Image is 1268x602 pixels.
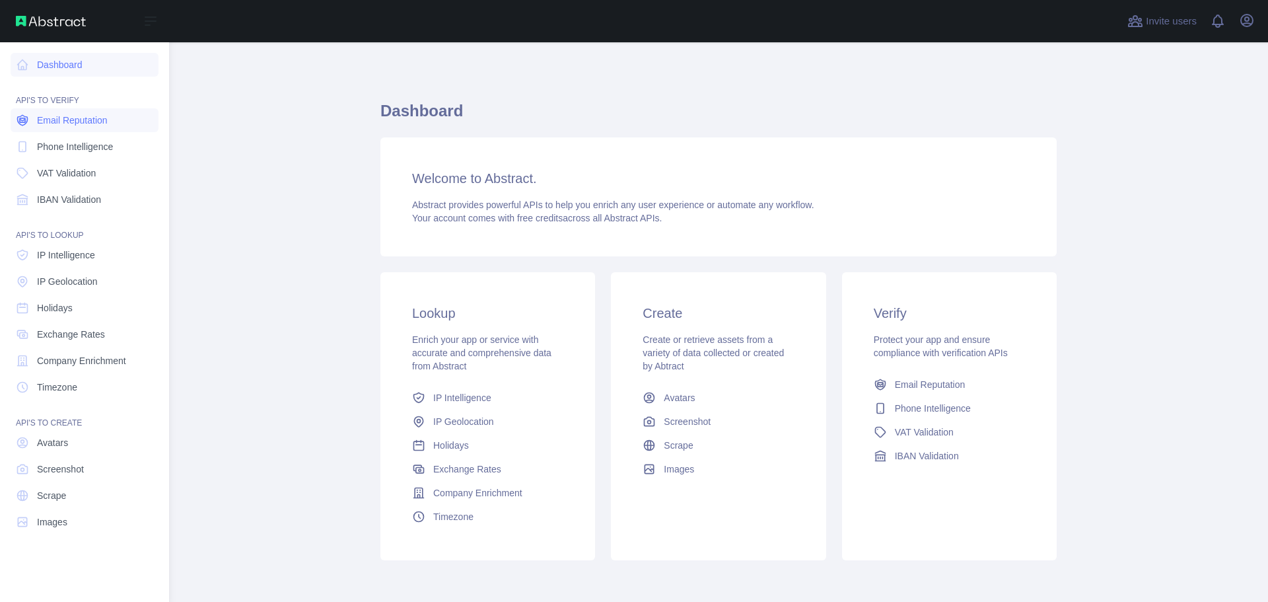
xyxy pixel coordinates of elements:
a: IP Geolocation [407,410,569,433]
a: Timezone [11,375,158,399]
span: Holidays [37,301,73,315]
a: Scrape [11,484,158,508]
a: Exchange Rates [407,457,569,481]
span: Screenshot [664,415,711,428]
span: Timezone [37,381,77,394]
span: IP Intelligence [433,391,491,404]
a: Holidays [11,296,158,320]
span: Avatars [37,436,68,449]
h3: Lookup [412,304,563,322]
div: API'S TO LOOKUP [11,214,158,241]
span: IBAN Validation [895,449,959,463]
span: Company Enrichment [433,486,522,500]
a: IBAN Validation [868,444,1030,468]
span: IBAN Validation [37,193,101,206]
a: Company Enrichment [407,481,569,505]
a: Phone Intelligence [868,396,1030,420]
a: IP Intelligence [11,243,158,267]
a: VAT Validation [11,161,158,185]
a: Dashboard [11,53,158,77]
span: Images [664,463,694,476]
span: Company Enrichment [37,354,126,367]
span: Your account comes with across all Abstract APIs. [412,213,662,223]
img: Abstract API [16,16,86,26]
span: Create or retrieve assets from a variety of data collected or created by Abtract [643,334,784,371]
span: IP Intelligence [37,248,95,262]
span: Email Reputation [37,114,108,127]
h3: Verify [874,304,1025,322]
div: API'S TO VERIFY [11,79,158,106]
span: Images [37,515,67,529]
button: Invite users [1125,11,1199,32]
a: Screenshot [11,457,158,481]
span: VAT Validation [895,426,954,439]
a: Exchange Rates [11,322,158,346]
span: Exchange Rates [37,328,105,341]
span: Holidays [433,439,469,452]
a: Screenshot [637,410,799,433]
span: Phone Intelligence [895,402,971,415]
span: IP Geolocation [37,275,98,288]
span: Protect your app and ensure compliance with verification APIs [874,334,1008,358]
a: Holidays [407,433,569,457]
a: VAT Validation [868,420,1030,444]
span: Enrich your app or service with accurate and comprehensive data from Abstract [412,334,551,371]
a: Avatars [11,431,158,455]
h3: Create [643,304,794,322]
a: Images [11,510,158,534]
div: API'S TO CREATE [11,402,158,428]
a: IBAN Validation [11,188,158,211]
a: Email Reputation [868,373,1030,396]
a: Scrape [637,433,799,457]
span: Email Reputation [895,378,966,391]
span: Timezone [433,510,474,523]
a: Timezone [407,505,569,529]
a: Email Reputation [11,108,158,132]
span: Invite users [1146,14,1197,29]
a: Phone Intelligence [11,135,158,159]
span: Avatars [664,391,695,404]
span: Scrape [37,489,66,502]
span: VAT Validation [37,167,96,180]
a: IP Intelligence [407,386,569,410]
span: Abstract provides powerful APIs to help you enrich any user experience or automate any workflow. [412,200,814,210]
a: IP Geolocation [11,270,158,293]
a: Avatars [637,386,799,410]
a: Images [637,457,799,481]
span: Screenshot [37,463,84,476]
span: Phone Intelligence [37,140,113,153]
span: free credits [517,213,563,223]
h3: Welcome to Abstract. [412,169,1025,188]
span: IP Geolocation [433,415,494,428]
h1: Dashboard [380,100,1057,132]
span: Exchange Rates [433,463,501,476]
a: Company Enrichment [11,349,158,373]
span: Scrape [664,439,693,452]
